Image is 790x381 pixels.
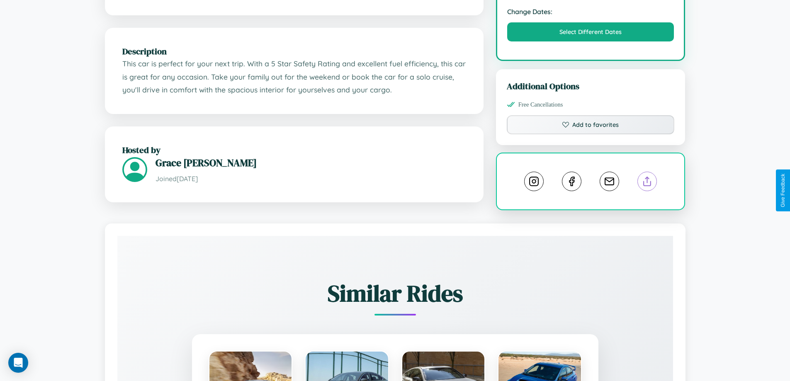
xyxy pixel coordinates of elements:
p: This car is perfect for your next trip. With a 5 Star Safety Rating and excellent fuel efficiency... [122,57,466,97]
h2: Hosted by [122,144,466,156]
button: Select Different Dates [507,22,674,41]
h3: Additional Options [507,80,675,92]
p: Joined [DATE] [156,173,466,185]
h2: Similar Rides [146,277,644,309]
button: Add to favorites [507,115,675,134]
h3: Grace [PERSON_NAME] [156,156,466,170]
div: Open Intercom Messenger [8,353,28,373]
span: Free Cancellations [518,101,563,108]
h2: Description [122,45,466,57]
div: Give Feedback [780,174,786,207]
strong: Change Dates: [507,7,674,16]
